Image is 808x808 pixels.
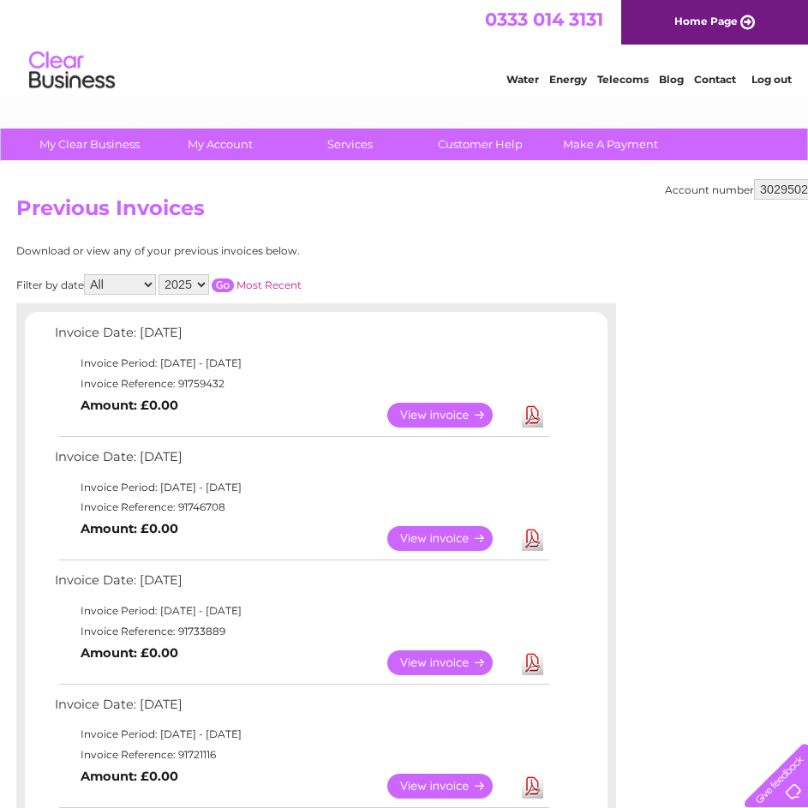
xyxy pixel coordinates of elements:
[28,45,116,97] img: logo.png
[387,774,513,799] a: View
[51,601,552,621] td: Invoice Period: [DATE] - [DATE]
[597,73,649,86] a: Telecoms
[51,569,552,601] td: Invoice Date: [DATE]
[81,769,178,784] b: Amount: £0.00
[506,73,539,86] a: Water
[19,129,160,160] a: My Clear Business
[51,477,552,498] td: Invoice Period: [DATE] - [DATE]
[522,403,543,428] a: Download
[279,129,421,160] a: Services
[410,129,551,160] a: Customer Help
[659,73,684,86] a: Blog
[51,353,552,374] td: Invoice Period: [DATE] - [DATE]
[51,446,552,477] td: Invoice Date: [DATE]
[387,526,513,551] a: View
[51,724,552,745] td: Invoice Period: [DATE] - [DATE]
[694,73,736,86] a: Contact
[522,774,543,799] a: Download
[51,621,552,642] td: Invoice Reference: 91733889
[81,398,178,413] b: Amount: £0.00
[51,497,552,518] td: Invoice Reference: 91746708
[549,73,587,86] a: Energy
[51,693,552,725] td: Invoice Date: [DATE]
[51,321,552,353] td: Invoice Date: [DATE]
[387,650,513,675] a: View
[51,745,552,765] td: Invoice Reference: 91721116
[485,9,603,30] a: 0333 014 3131
[81,521,178,536] b: Amount: £0.00
[522,526,543,551] a: Download
[540,129,681,160] a: Make A Payment
[522,650,543,675] a: Download
[16,274,466,295] div: Filter by date
[236,278,302,291] a: Most Recent
[51,374,552,394] td: Invoice Reference: 91759432
[387,403,513,428] a: View
[16,245,466,257] div: Download or view any of your previous invoices below.
[751,73,792,86] a: Log out
[149,129,290,160] a: My Account
[81,645,178,661] b: Amount: £0.00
